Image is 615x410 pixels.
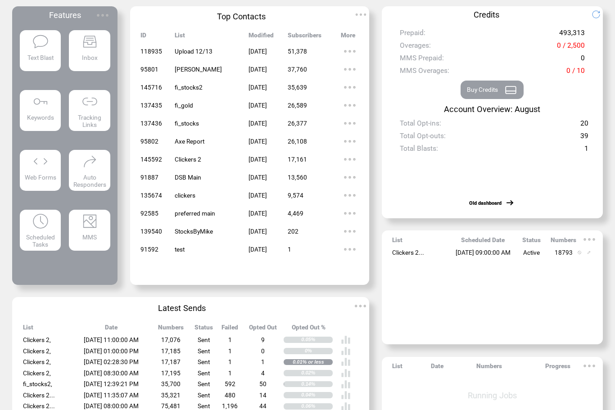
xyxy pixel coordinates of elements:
[288,174,307,181] span: 13,560
[341,335,351,345] img: poll%20-%20white.svg
[27,114,54,122] span: Keywords
[341,32,355,43] span: More
[25,174,56,181] span: Web Forms
[161,348,181,355] span: 17,185
[341,223,359,241] img: ellypsis.svg
[82,54,98,62] span: Inbox
[158,324,184,335] span: Numbers
[288,102,307,109] span: 26,589
[94,7,112,25] img: ellypsis.svg
[161,392,181,399] span: 35,321
[81,213,98,230] img: mms.svg
[140,210,158,217] span: 92585
[505,84,517,97] img: creidtcard.svg
[341,79,359,97] img: ellypsis.svg
[225,392,235,399] span: 480
[444,105,540,114] span: Account Overview: August
[249,246,267,253] span: [DATE]
[400,145,438,157] span: Total Blasts:
[592,10,607,19] img: refresh.png
[545,363,570,374] span: Progress
[341,97,359,115] img: ellypsis.svg
[580,132,588,144] span: 39
[175,120,199,127] span: fi_stocks
[84,403,139,410] span: [DATE] 08:00:00 AM
[580,120,588,131] span: 20
[225,381,235,388] span: 592
[584,145,588,157] span: 1
[341,347,351,356] img: poll%20-%20white.svg
[49,11,81,20] span: Features
[175,102,193,109] span: fi_gold
[341,187,359,205] img: ellypsis.svg
[23,381,52,388] span: fi_stocks2,
[198,392,210,399] span: Sent
[198,337,210,344] span: Sent
[23,403,55,410] span: Clickers 2...
[249,156,267,163] span: [DATE]
[249,120,267,127] span: [DATE]
[23,324,33,335] span: List
[261,370,265,377] span: 4
[341,61,359,79] img: ellypsis.svg
[555,249,573,257] span: 18793
[341,133,359,151] img: ellypsis.svg
[581,54,585,66] span: 0
[249,32,274,43] span: Modified
[140,120,162,127] span: 137436
[476,363,502,374] span: Numbers
[105,324,118,335] span: Date
[175,246,185,253] span: test
[228,337,232,344] span: 1
[557,42,585,54] span: 0 / 2,500
[400,81,585,99] a: Buy Credits
[288,84,307,91] span: 35,639
[301,337,333,343] div: 0.05%
[559,29,585,41] span: 493,313
[32,94,49,110] img: keywords.svg
[392,237,402,248] span: List
[400,54,444,66] span: MMS Prepaid:
[175,138,204,145] span: Axe Report
[222,403,238,410] span: 1,196
[175,210,215,217] span: preferred main
[301,382,333,388] div: 0.14%
[32,213,49,230] img: scheduled-tasks.svg
[175,228,213,235] span: StocksByMike
[578,251,581,255] img: notallowed.svg
[198,348,210,355] span: Sent
[69,210,110,262] a: MMS
[341,169,359,187] img: ellypsis.svg
[261,359,265,366] span: 1
[175,84,203,91] span: fi_stocks2
[175,192,195,199] span: clickers
[341,357,351,367] img: poll%20-%20white.svg
[140,192,162,199] span: 135674
[249,66,267,73] span: [DATE]
[400,67,449,79] span: MMS Overages:
[566,67,585,79] span: 0 / 10
[249,174,267,181] span: [DATE]
[20,150,61,202] a: Web Forms
[198,359,210,366] span: Sent
[249,102,267,109] span: [DATE]
[400,42,431,54] span: Overages:
[194,324,213,335] span: Status
[175,174,201,181] span: DSB Main
[288,246,291,253] span: 1
[84,392,139,399] span: [DATE] 11:35:07 AM
[288,32,321,43] span: Subscribers
[341,115,359,133] img: ellypsis.svg
[23,359,51,366] span: Clickers 2,
[467,86,498,94] span: Buy Credits
[259,403,267,410] span: 44
[23,392,55,399] span: Clickers 2...
[580,357,598,375] img: ellypsis.svg
[23,348,51,355] span: Clickers 2,
[352,297,370,315] img: ellypsis.svg
[140,48,162,55] span: 118935
[140,102,162,109] span: 137435
[20,31,61,82] a: Text Blast
[400,120,441,131] span: Total Opt-ins:
[288,210,303,217] span: 4,469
